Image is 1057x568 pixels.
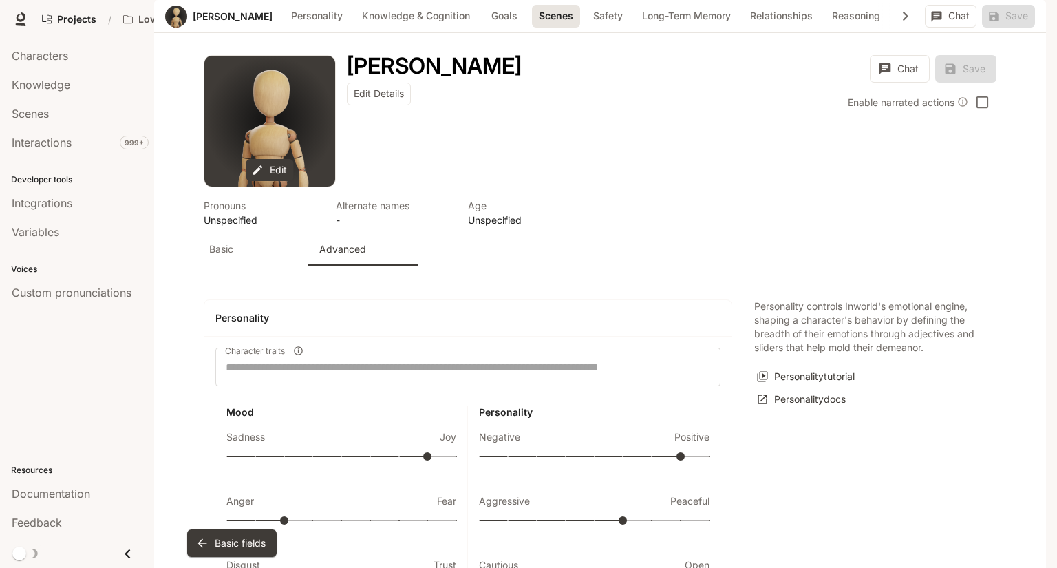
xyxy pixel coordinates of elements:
[848,95,968,109] div: Enable narrated actions
[165,6,187,28] div: Avatar image
[355,5,477,28] button: Knowledge & Cognition
[479,430,520,444] p: Negative
[165,6,187,28] button: Open character avatar dialog
[925,5,976,28] button: Chat
[204,198,319,213] p: Pronouns
[482,5,526,28] button: Goals
[204,213,319,227] p: Unspecified
[204,198,319,227] button: Open character details dialog
[635,5,738,28] button: Long-Term Memory
[347,52,522,79] h1: [PERSON_NAME]
[103,12,117,27] div: /
[437,494,456,508] p: Fear
[754,299,974,355] p: Personality controls Inworld's emotional engine, shaping a character's behavior by defining the b...
[674,430,709,444] p: Positive
[825,5,887,28] button: Reasoning
[57,14,96,25] span: Projects
[743,5,820,28] button: Relationships
[204,56,335,187] div: Avatar image
[246,159,294,182] button: Edit
[319,242,366,256] p: Advanced
[225,345,285,357] span: Character traits
[754,366,858,388] button: Personalitytutorial
[468,198,584,213] p: Age
[226,406,456,419] h6: Mood
[226,430,265,444] p: Sadness
[138,14,207,25] p: Love Bird Cam
[347,83,411,105] button: Edit Details
[440,430,456,444] p: Joy
[209,242,233,256] p: Basic
[586,5,630,28] button: Safety
[289,341,308,360] button: Character traits
[468,213,584,227] p: Unspecified
[870,55,930,83] button: Chat
[347,55,522,77] button: Open character details dialog
[336,198,451,213] p: Alternate names
[284,5,350,28] button: Personality
[117,6,228,33] button: All workspaces
[215,311,720,325] h4: Personality
[670,494,709,508] p: Peaceful
[532,5,580,28] button: Scenes
[193,12,273,21] a: [PERSON_NAME]
[479,406,709,419] h6: Personality
[336,213,451,227] p: -
[754,388,849,411] a: Personalitydocs
[479,494,530,508] p: Aggressive
[468,198,584,227] button: Open character details dialog
[36,6,103,33] a: Go to projects
[204,56,335,187] button: Open character avatar dialog
[336,198,451,227] button: Open character details dialog
[226,494,254,508] p: Anger
[187,529,277,557] button: Basic fields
